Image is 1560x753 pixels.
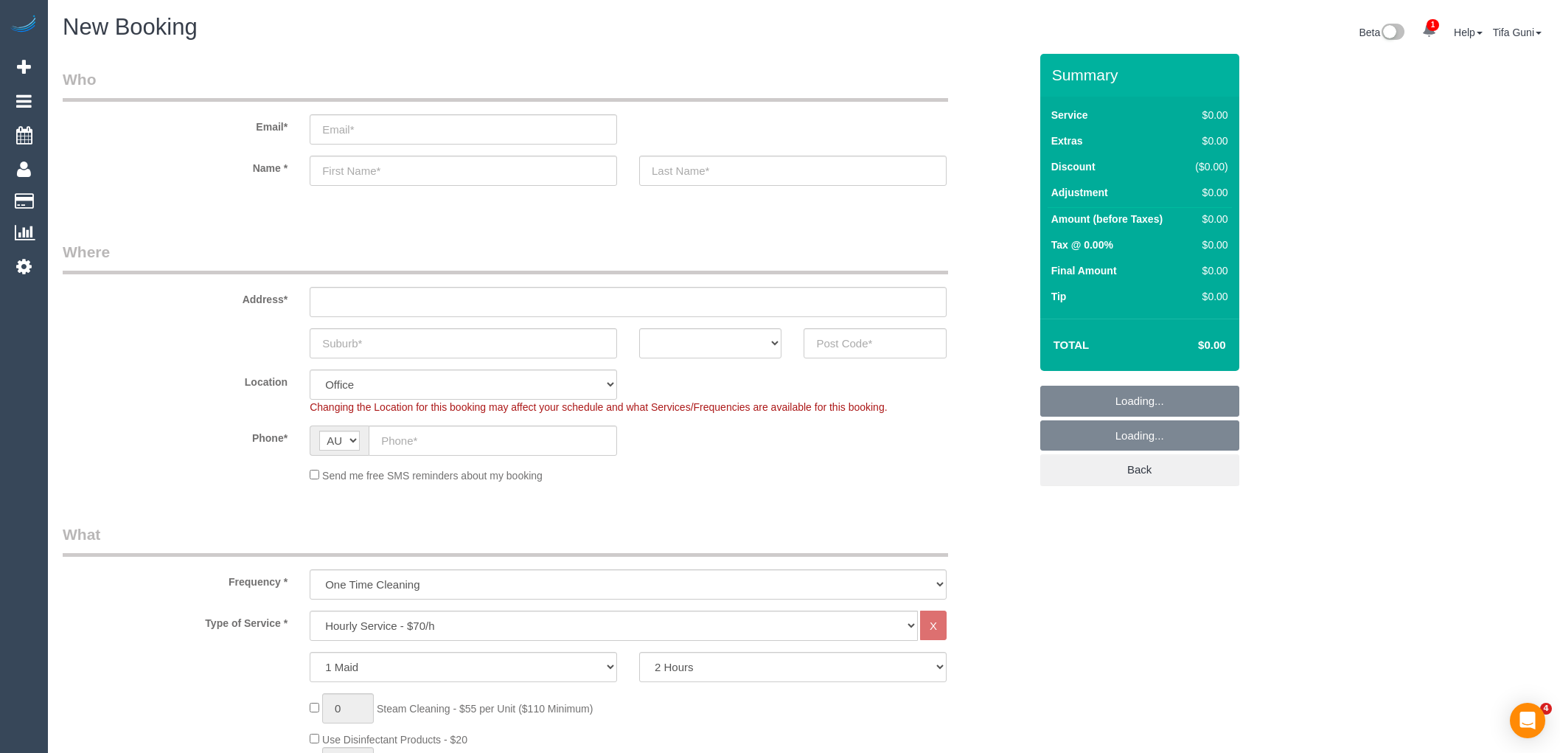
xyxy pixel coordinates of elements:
[1189,185,1228,200] div: $0.00
[1040,454,1239,485] a: Back
[52,426,299,445] label: Phone*
[52,369,299,389] label: Location
[1051,185,1108,200] label: Adjustment
[1189,263,1228,278] div: $0.00
[52,287,299,307] label: Address*
[1427,19,1439,31] span: 1
[1051,212,1163,226] label: Amount (before Taxes)
[1380,24,1404,43] img: New interface
[1051,108,1088,122] label: Service
[1189,108,1228,122] div: $0.00
[1454,27,1483,38] a: Help
[804,328,946,358] input: Post Code*
[310,328,617,358] input: Suburb*
[1052,66,1232,83] h3: Summary
[1154,339,1225,352] h4: $0.00
[1510,703,1545,738] div: Open Intercom Messenger
[310,156,617,186] input: First Name*
[639,156,947,186] input: Last Name*
[1493,27,1542,38] a: Tifa Guni
[377,703,593,715] span: Steam Cleaning - $55 per Unit ($110 Minimum)
[1051,159,1096,174] label: Discount
[1054,339,1090,351] strong: Total
[1051,289,1067,304] label: Tip
[310,114,617,145] input: Email*
[1051,133,1083,148] label: Extras
[322,734,467,746] span: Use Disinfectant Products - $20
[63,524,948,557] legend: What
[52,156,299,176] label: Name *
[1189,159,1228,174] div: ($0.00)
[63,14,198,40] span: New Booking
[322,470,543,482] span: Send me free SMS reminders about my booking
[1415,15,1444,47] a: 1
[1189,212,1228,226] div: $0.00
[1540,703,1552,715] span: 4
[369,426,617,456] input: Phone*
[52,569,299,589] label: Frequency *
[1189,133,1228,148] div: $0.00
[63,241,948,274] legend: Where
[310,401,887,413] span: Changing the Location for this booking may affect your schedule and what Services/Frequencies are...
[9,15,38,35] img: Automaid Logo
[63,69,948,102] legend: Who
[1189,237,1228,252] div: $0.00
[1189,289,1228,304] div: $0.00
[52,611,299,631] label: Type of Service *
[1051,237,1113,252] label: Tax @ 0.00%
[1051,263,1117,278] label: Final Amount
[52,114,299,134] label: Email*
[1359,27,1404,38] a: Beta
